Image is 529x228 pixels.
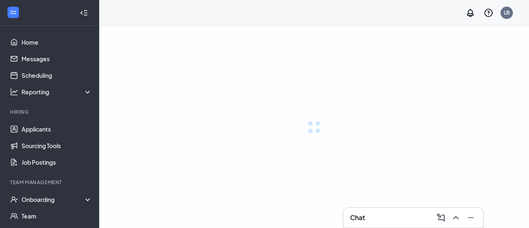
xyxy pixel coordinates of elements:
[10,179,91,186] div: Team Management
[10,108,91,115] div: Hiring
[10,88,18,96] svg: Analysis
[21,137,92,154] a: Sourcing Tools
[465,8,475,18] svg: Notifications
[21,34,92,50] a: Home
[80,9,88,17] svg: Collapse
[350,213,365,222] h3: Chat
[21,121,92,137] a: Applicants
[9,8,17,17] svg: WorkstreamLogo
[448,211,462,224] button: ChevronUp
[463,211,477,224] button: Minimize
[451,213,461,223] svg: ChevronUp
[21,67,92,84] a: Scheduling
[434,211,447,224] button: ComposeMessage
[484,8,493,18] svg: QuestionInfo
[21,195,93,204] div: Onboarding
[21,50,92,67] a: Messages
[21,208,92,224] a: Team
[504,9,510,16] div: LB
[466,213,476,223] svg: Minimize
[10,195,18,204] svg: UserCheck
[436,213,446,223] svg: ComposeMessage
[21,154,92,170] a: Job Postings
[21,88,93,96] div: Reporting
